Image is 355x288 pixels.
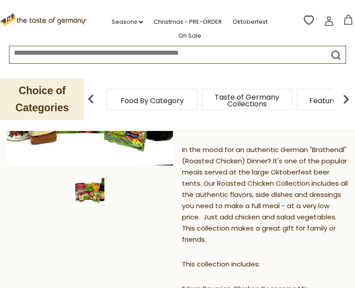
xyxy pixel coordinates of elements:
img: The Taste of Germany "Brathendl" Roasted Chicken Meal Kit [75,176,104,205]
p: This collection includes: [182,259,348,270]
img: previous arrow [82,90,100,108]
a: Seasons [112,17,143,27]
a: Christmas - PRE-ORDER [154,17,222,27]
img: next arrow [337,90,355,108]
a: On Sale [178,31,201,41]
a: Oktoberfest [233,17,268,27]
p: In the mood for an authentic German "Brathendl" (Roasted Chicken) Dinner? It's one of the popular... [182,144,348,245]
a: Taste of Germany Collections [211,94,283,107]
a: Food By Category [121,97,184,104]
